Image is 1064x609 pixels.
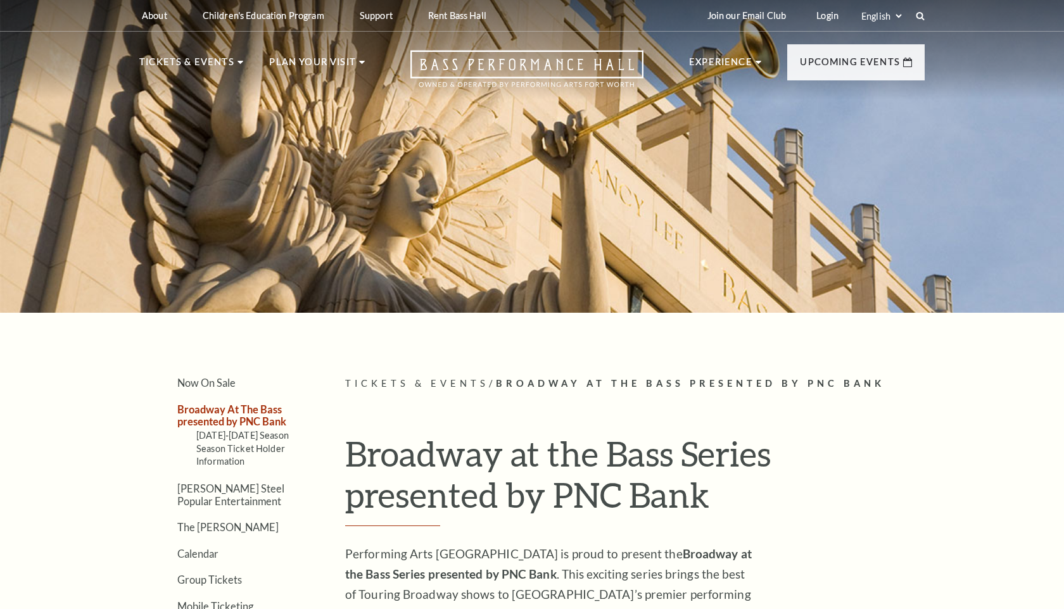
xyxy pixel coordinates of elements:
p: Plan Your Visit [269,54,356,77]
a: [PERSON_NAME] Steel Popular Entertainment [177,482,284,506]
p: Rent Bass Hall [428,10,486,21]
span: Broadway At The Bass presented by PNC Bank [496,378,885,389]
a: The [PERSON_NAME] [177,521,279,533]
a: [DATE]-[DATE] Season [196,430,289,441]
p: Children's Education Program [203,10,324,21]
a: Season Ticket Holder Information [196,443,285,467]
h1: Broadway at the Bass Series presented by PNC Bank [345,433,925,526]
a: Group Tickets [177,574,242,586]
span: Tickets & Events [345,378,489,389]
select: Select: [859,10,904,22]
a: Calendar [177,548,218,560]
strong: Broadway at the Bass Series presented by PNC Bank [345,546,752,581]
a: Broadway At The Bass presented by PNC Bank [177,403,286,427]
p: / [345,376,925,392]
p: Support [360,10,393,21]
p: Tickets & Events [139,54,234,77]
a: Now On Sale [177,377,236,389]
p: Upcoming Events [800,54,900,77]
p: About [142,10,167,21]
p: Experience [689,54,752,77]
